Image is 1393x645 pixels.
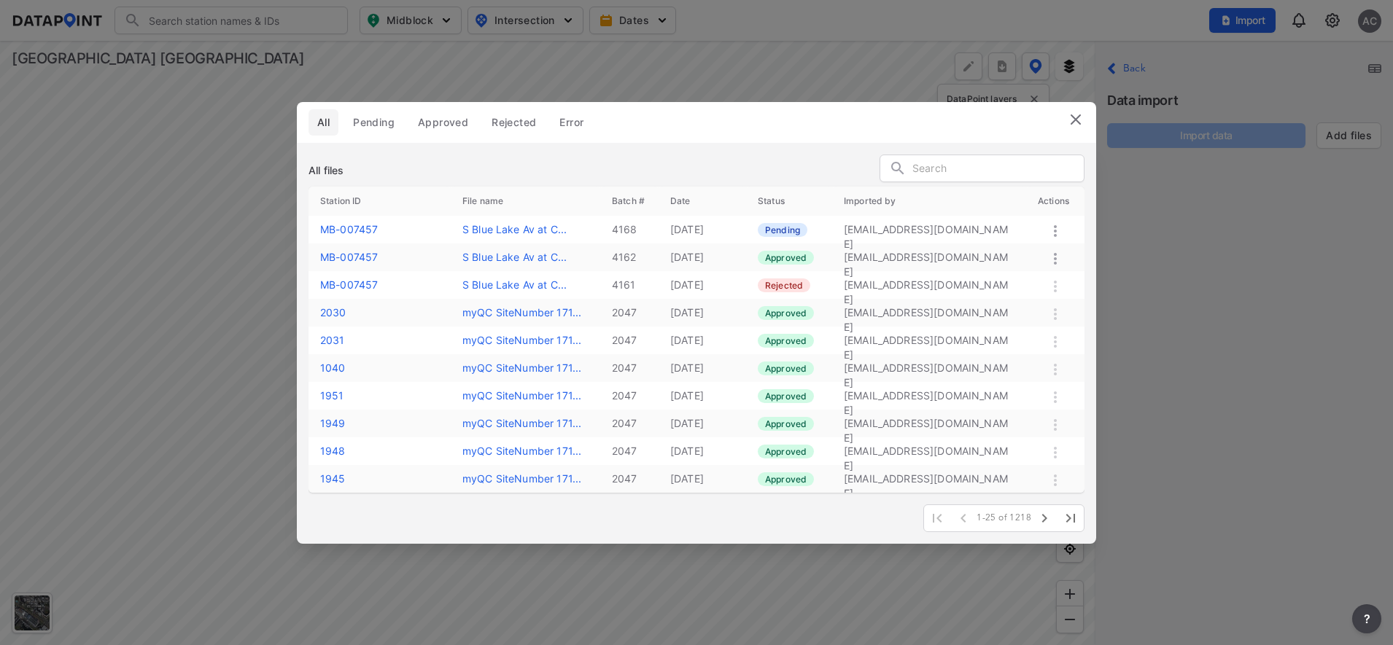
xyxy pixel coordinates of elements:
td: [EMAIL_ADDRESS][DOMAIN_NAME] [832,271,1026,299]
td: [DATE] [659,465,746,493]
label: Approved [758,417,814,431]
a: myQC SiteNumber 171... [462,389,581,402]
th: Actions [1026,187,1084,216]
label: 1040 [320,361,346,374]
label: MB-007457 [320,223,378,235]
label: 1948 [320,445,346,457]
td: 2047 [600,354,659,382]
a: myQC SiteNumber 171... [462,361,581,374]
span: ? [1361,610,1373,628]
td: 2047 [600,327,659,354]
td: 4168 [600,216,659,243]
button: more [1352,604,1381,633]
label: Approved [758,389,814,403]
td: 2047 [600,410,659,437]
td: [EMAIL_ADDRESS][DOMAIN_NAME] [832,299,1026,327]
td: 2047 [600,437,659,465]
label: myQC SiteNumber 171340207 [462,417,581,429]
span: Rejected [492,115,536,130]
label: myQC SiteNumber 171340210 [462,334,581,346]
label: Pending [758,223,807,237]
span: Last Page [1058,505,1084,531]
label: Rejected [758,278,810,292]
a: myQC SiteNumber 171... [462,472,581,485]
label: myQC SiteNumber 171340208 [462,389,581,402]
td: [EMAIL_ADDRESS][DOMAIN_NAME] [832,216,1026,243]
td: [DATE] [659,410,746,437]
input: Search [912,158,1084,180]
span: All [317,115,330,130]
td: [DATE] [659,216,746,243]
a: myQC SiteNumber 171... [462,417,581,429]
label: myQC SiteNumber 171340211 [462,306,581,318]
a: myQC SiteNumber 171... [462,334,581,346]
td: 2047 [600,465,659,493]
label: myQC SiteNumber 171340209 [462,361,581,374]
td: [EMAIL_ADDRESS][DOMAIN_NAME] [832,437,1026,465]
span: First Page [924,505,950,531]
a: S Blue Lake Av at C... [462,278,567,291]
label: Approved [758,334,814,348]
label: 2031 [320,334,345,346]
label: Approved [758,361,814,375]
td: [EMAIL_ADDRESS][DOMAIN_NAME] [832,382,1026,410]
label: S Blue Lake Av at Chris Av Speed Data 10-1-25 MB-007457.xlsx [462,278,567,291]
td: [DATE] [659,382,746,410]
label: myQC SiteNumber 171340206 [462,445,581,457]
label: Approved [758,472,814,486]
span: Previous Page [950,505,977,531]
h3: All files [309,163,344,178]
td: [DATE] [659,354,746,382]
label: Approved [758,445,814,458]
td: [DATE] [659,271,746,299]
label: 2030 [320,306,346,318]
td: 2047 [600,299,659,327]
label: S Blue Lake Av at Chris Av Volume Data 10-1-25 MB-007457.xlsx [462,223,567,235]
td: 4162 [600,243,659,271]
td: [DATE] [659,299,746,327]
td: [DATE] [659,243,746,271]
td: 2047 [600,382,659,410]
a: S Blue Lake Av at C... [462,223,567,235]
span: 1-25 of 1218 [977,512,1031,524]
th: File name [451,187,600,216]
label: S Blue Lake Av at Chris Av Speed Data 10-1-25 MB-007457.xlsx [462,251,567,263]
span: Approved [418,115,468,130]
label: 1945 [320,472,346,485]
label: Approved [758,306,814,320]
td: [DATE] [659,437,746,465]
td: [EMAIL_ADDRESS][DOMAIN_NAME] [832,243,1026,271]
label: 1949 [320,417,346,429]
th: Batch # [600,187,659,216]
td: [DATE] [659,327,746,354]
a: myQC SiteNumber 171... [462,445,581,457]
td: [EMAIL_ADDRESS][DOMAIN_NAME] [832,410,1026,437]
div: full width tabs example [309,109,598,136]
span: Pending [353,115,395,130]
label: 1951 [320,389,344,402]
th: Status [746,187,832,216]
td: [EMAIL_ADDRESS][DOMAIN_NAME] [832,327,1026,354]
span: Error [559,115,583,130]
a: S Blue Lake Av at C... [462,251,567,263]
img: close.efbf2170.svg [1067,111,1084,128]
label: myQC SiteNumber 171340205 [462,472,581,485]
td: [EMAIL_ADDRESS][DOMAIN_NAME] [832,465,1026,493]
label: MB-007457 [320,278,378,291]
label: Approved [758,251,814,265]
a: myQC SiteNumber 171... [462,306,581,318]
span: Next Page [1031,505,1058,531]
th: Station ID [309,187,451,216]
td: [EMAIL_ADDRESS][DOMAIN_NAME] [832,354,1026,382]
label: MB-007457 [320,251,378,263]
th: Date [659,187,746,216]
